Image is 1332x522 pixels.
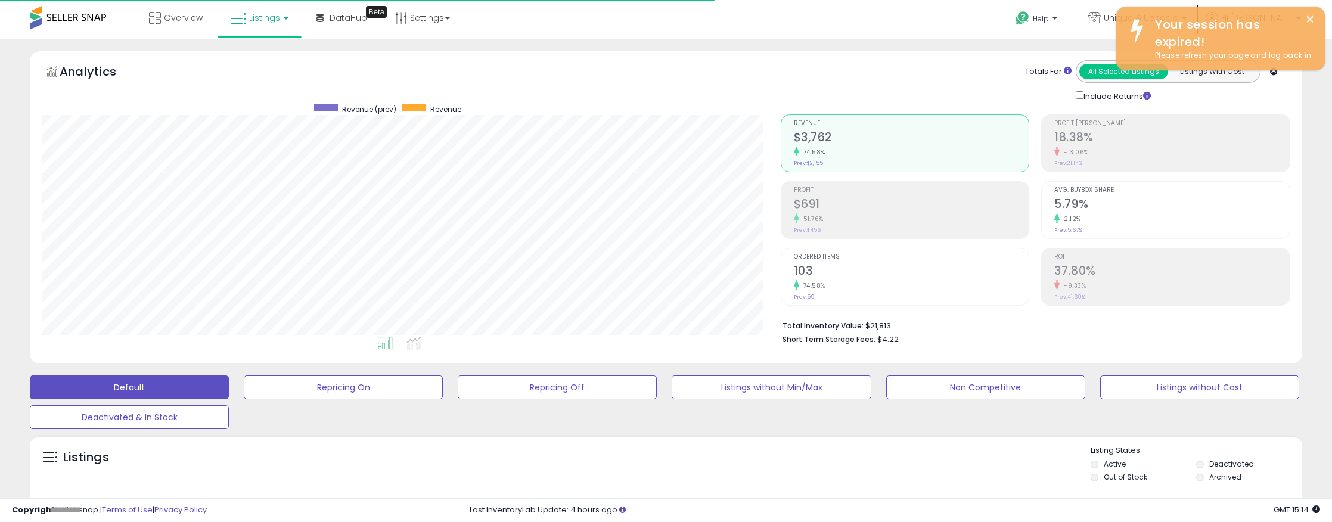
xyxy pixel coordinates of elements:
span: Profit [794,187,1029,194]
small: Prev: 21.14% [1054,160,1082,167]
label: Out of Stock [1104,472,1147,482]
span: $4.22 [877,334,899,345]
small: 74.58% [799,148,825,157]
span: Revenue [430,104,461,114]
button: All Selected Listings [1079,64,1168,79]
button: Listings With Cost [1168,64,1256,79]
small: Prev: $2,155 [794,160,823,167]
small: Prev: $456 [794,226,821,234]
label: Active [1104,459,1126,469]
button: Default [30,375,229,399]
span: Overview [164,12,203,24]
div: Your session has expired! [1146,16,1316,50]
span: Revenue [794,120,1029,127]
h2: 103 [794,264,1029,280]
span: Profit [PERSON_NAME] [1054,120,1290,127]
small: -13.06% [1060,148,1089,157]
small: Prev: 5.67% [1054,226,1082,234]
small: 74.58% [799,281,825,290]
b: Total Inventory Value: [783,321,864,331]
button: Repricing Off [458,375,657,399]
small: Prev: 59 [794,293,815,300]
div: seller snap | | [12,505,207,516]
a: Help [1006,2,1069,39]
div: Tooltip anchor [366,6,387,18]
button: Listings without Cost [1100,375,1299,399]
span: ROI [1054,254,1290,260]
span: Revenue (prev) [342,104,396,114]
div: Last InventoryLab Update: 4 hours ago. [470,505,1320,516]
h5: Analytics [60,63,139,83]
h2: 37.80% [1054,264,1290,280]
button: Listings without Min/Max [672,375,871,399]
label: Deactivated [1209,459,1254,469]
button: × [1305,12,1315,27]
span: Unique & Upscale [1104,12,1178,24]
button: Non Competitive [886,375,1085,399]
span: DataHub [330,12,367,24]
small: -9.33% [1060,281,1086,290]
h2: 18.38% [1054,130,1290,147]
h2: $691 [794,197,1029,213]
div: Include Returns [1067,89,1165,102]
button: Repricing On [244,375,443,399]
span: Listings [249,12,280,24]
p: Listing States: [1091,445,1302,456]
li: $21,813 [783,318,1281,332]
i: Get Help [1015,11,1030,26]
strong: Copyright [12,504,55,515]
small: 51.76% [799,215,824,223]
h2: 5.79% [1054,197,1290,213]
b: Short Term Storage Fees: [783,334,875,344]
small: Prev: 41.69% [1054,293,1085,300]
small: 2.12% [1060,215,1081,223]
h5: Listings [63,449,109,466]
button: Deactivated & In Stock [30,405,229,429]
span: 2025-09-9 15:14 GMT [1274,504,1320,515]
div: Please refresh your page and log back in [1146,50,1316,61]
h2: $3,762 [794,130,1029,147]
div: Totals For [1025,66,1072,77]
span: Help [1033,14,1049,24]
label: Archived [1209,472,1241,482]
span: Avg. Buybox Share [1054,187,1290,194]
span: Ordered Items [794,254,1029,260]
